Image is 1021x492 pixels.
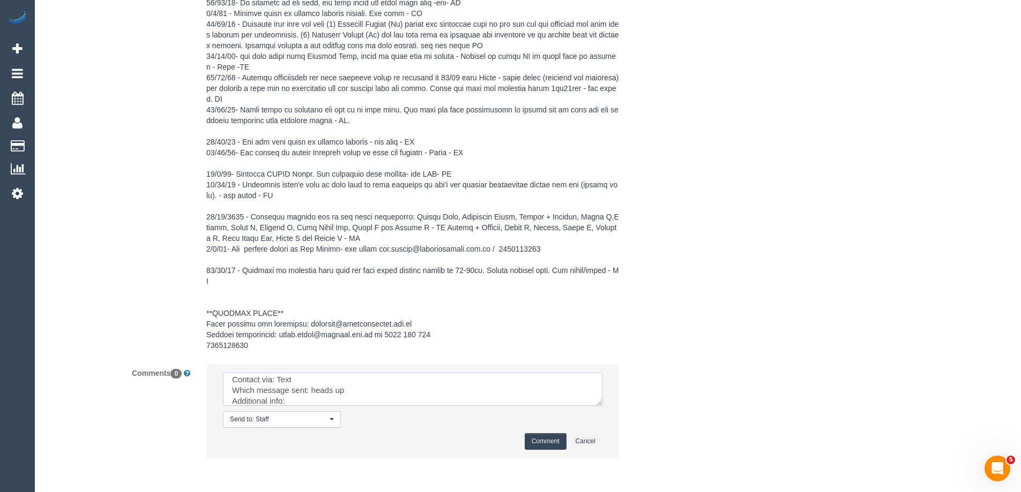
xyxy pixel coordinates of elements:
span: 0 [170,369,182,379]
iframe: Intercom live chat [985,456,1010,481]
span: Send to: Staff [230,415,327,424]
button: Send to: Staff [223,411,341,428]
button: Comment [525,433,567,450]
button: Cancel [569,433,602,450]
label: Comments [38,364,198,379]
span: 5 [1007,456,1015,464]
img: Automaid Logo [6,11,28,26]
